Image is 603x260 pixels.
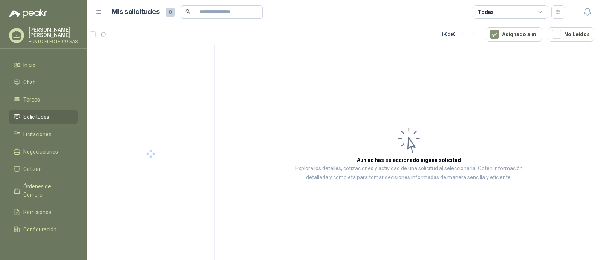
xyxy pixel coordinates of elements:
div: 1 - 0 de 0 [441,28,480,40]
a: Licitaciones [9,127,78,142]
p: Explora los detalles, cotizaciones y actividad de una solicitud al seleccionarla. Obtén informaci... [290,164,528,182]
h1: Mis solicitudes [112,6,160,17]
span: Tareas [23,95,40,104]
span: Solicitudes [23,113,49,121]
a: Configuración [9,222,78,237]
span: Remisiones [23,208,51,216]
button: Asignado a mi [486,27,542,42]
a: Remisiones [9,205,78,219]
a: Manuales y ayuda [9,240,78,254]
a: Solicitudes [9,110,78,124]
span: Órdenes de Compra [23,182,70,199]
h3: Aún no has seleccionado niguna solicitud [357,156,461,164]
img: Logo peakr [9,9,47,18]
span: Cotizar [23,165,41,173]
a: Cotizar [9,162,78,176]
div: Todas [478,8,494,16]
span: Licitaciones [23,130,51,138]
span: 0 [166,8,175,17]
span: Chat [23,78,35,86]
button: No Leídos [548,27,594,42]
p: PUNTO ELECTRICO SAS [29,39,78,44]
span: Inicio [23,61,35,69]
a: Inicio [9,58,78,72]
span: Negociaciones [23,148,58,156]
p: [PERSON_NAME] [PERSON_NAME] [29,27,78,38]
a: Chat [9,75,78,89]
span: Configuración [23,225,57,234]
a: Negociaciones [9,145,78,159]
span: search [185,9,191,14]
a: Tareas [9,92,78,107]
a: Órdenes de Compra [9,179,78,202]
